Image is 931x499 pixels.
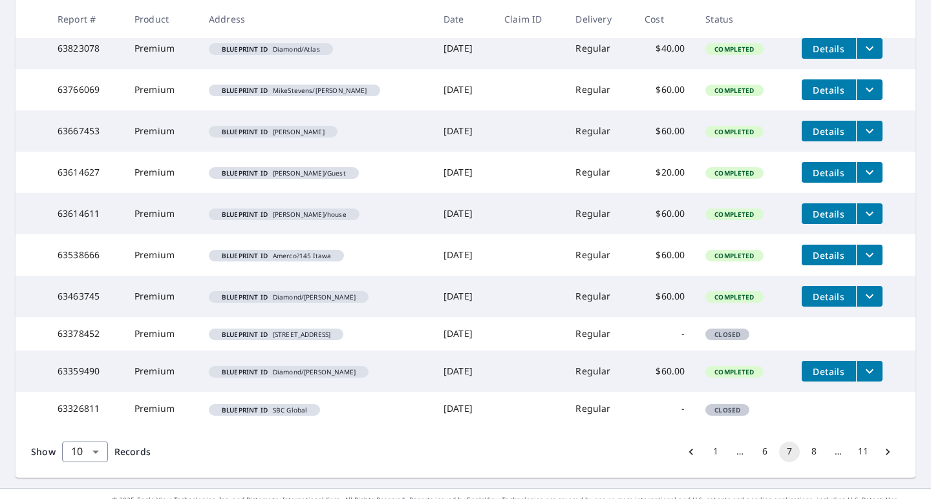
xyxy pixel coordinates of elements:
[222,128,268,135] em: Blueprint ID
[124,392,198,425] td: Premium
[809,125,848,137] span: Details
[124,276,198,317] td: Premium
[565,69,634,110] td: Regular
[707,292,762,301] span: Completed
[47,69,124,110] td: 63766069
[62,434,108,470] div: 10
[802,286,856,307] button: detailsBtn-63463745
[565,28,634,69] td: Regular
[707,210,762,219] span: Completed
[214,128,332,135] span: [PERSON_NAME]
[124,110,198,152] td: Premium
[809,290,848,303] span: Details
[681,442,701,462] button: Go to previous page
[222,46,268,52] em: Blueprint ID
[433,276,494,317] td: [DATE]
[47,110,124,152] td: 63667453
[565,276,634,317] td: Regular
[214,252,339,259] span: Amerco?145 Itawa
[124,152,198,193] td: Premium
[802,79,856,100] button: detailsBtn-63766069
[47,234,124,276] td: 63538666
[634,110,695,152] td: $60.00
[707,367,762,376] span: Completed
[47,28,124,69] td: 63823078
[31,445,56,458] span: Show
[679,442,900,462] nav: pagination navigation
[634,392,695,425] td: -
[730,445,751,458] div: …
[856,121,883,141] button: filesDropdownBtn-63667453
[802,203,856,224] button: detailsBtn-63614611
[222,331,268,338] em: Blueprint ID
[114,445,151,458] span: Records
[809,249,848,261] span: Details
[779,442,800,462] button: page 7
[433,69,494,110] td: [DATE]
[47,392,124,425] td: 63326811
[433,392,494,425] td: [DATE]
[214,331,338,338] span: [STREET_ADDRESS]
[214,211,354,218] span: [PERSON_NAME]/house
[809,167,848,179] span: Details
[802,121,856,141] button: detailsBtn-63667453
[214,87,375,94] span: MikeStevens/[PERSON_NAME]
[809,208,848,220] span: Details
[124,28,198,69] td: Premium
[856,245,883,265] button: filesDropdownBtn-63538666
[634,193,695,234] td: $60.00
[47,276,124,317] td: 63463745
[809,43,848,55] span: Details
[433,152,494,193] td: [DATE]
[214,170,354,176] span: [PERSON_NAME]/Guest
[705,442,726,462] button: Go to page 1
[222,252,268,259] em: Blueprint ID
[433,234,494,276] td: [DATE]
[222,87,268,94] em: Blueprint ID
[634,152,695,193] td: $20.00
[565,392,634,425] td: Regular
[634,28,695,69] td: $40.00
[565,317,634,351] td: Regular
[707,45,762,54] span: Completed
[214,369,363,375] span: Diamond/[PERSON_NAME]
[222,407,268,413] em: Blueprint ID
[222,294,268,300] em: Blueprint ID
[853,442,873,462] button: Go to page 11
[802,38,856,59] button: detailsBtn-63823078
[433,110,494,152] td: [DATE]
[707,127,762,136] span: Completed
[707,86,762,95] span: Completed
[222,369,268,375] em: Blueprint ID
[214,46,328,52] span: Diamond/Atlas
[222,170,268,176] em: Blueprint ID
[856,286,883,307] button: filesDropdownBtn-63463745
[707,330,748,339] span: Closed
[124,317,198,351] td: Premium
[565,351,634,392] td: Regular
[754,442,775,462] button: Go to page 6
[62,442,108,462] div: Show 10 records
[47,193,124,234] td: 63614611
[707,251,762,260] span: Completed
[124,351,198,392] td: Premium
[802,245,856,265] button: detailsBtn-63538666
[634,351,695,392] td: $60.00
[433,317,494,351] td: [DATE]
[634,317,695,351] td: -
[707,405,748,414] span: Closed
[802,162,856,183] button: detailsBtn-63614627
[856,38,883,59] button: filesDropdownBtn-63823078
[124,193,198,234] td: Premium
[809,365,848,378] span: Details
[804,442,824,462] button: Go to page 8
[802,361,856,382] button: detailsBtn-63359490
[433,28,494,69] td: [DATE]
[47,317,124,351] td: 63378452
[222,211,268,218] em: Blueprint ID
[214,294,363,300] span: Diamond/[PERSON_NAME]
[634,69,695,110] td: $60.00
[856,361,883,382] button: filesDropdownBtn-63359490
[565,234,634,276] td: Regular
[707,168,762,178] span: Completed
